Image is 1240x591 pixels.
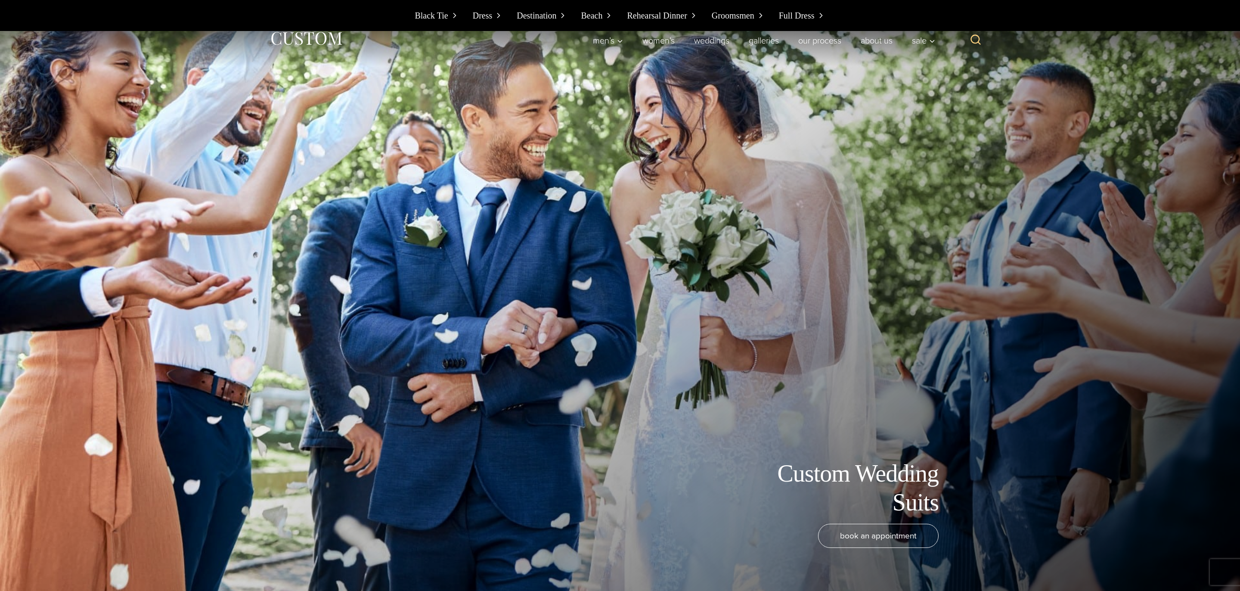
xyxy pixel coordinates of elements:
span: Black Tie [415,9,448,22]
span: Rehearsal Dinner [627,9,687,22]
nav: Primary Navigation [583,32,940,49]
a: book an appointment [818,524,939,548]
a: weddings [685,32,739,49]
button: View Search Form [965,30,986,51]
span: Sale [912,36,935,45]
span: Men’s [593,36,623,45]
a: About Us [851,32,902,49]
span: Dress [473,9,493,22]
h1: Custom Wedding Suits [745,459,939,517]
span: Full Dress [779,9,815,22]
a: Galleries [739,32,789,49]
span: Destination [517,9,556,22]
a: Our Process [789,32,851,49]
a: Women’s [633,32,685,49]
span: book an appointment [840,529,917,542]
span: Beach [581,9,602,22]
span: Groomsmen [712,9,754,22]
